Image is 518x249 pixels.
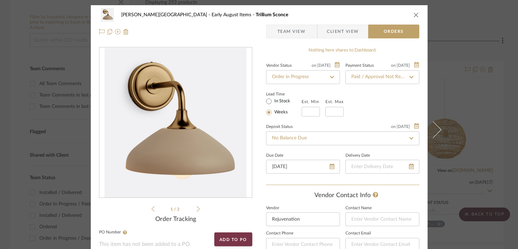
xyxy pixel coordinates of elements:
[121,12,212,17] span: [PERSON_NAME][GEOGRAPHIC_DATA]
[345,154,370,157] label: Delivery Date
[302,99,319,104] label: Est. Min
[105,48,246,198] img: 63b8c203-d226-4534-ae5e-1870082d6df6_436x436.jpg
[99,240,252,248] p: This item has not been added to a PO.
[376,25,411,38] span: Orders
[396,124,411,129] span: [DATE]
[345,206,419,210] label: Contact Name
[314,192,371,199] span: Vendor Contact Info
[266,64,292,67] div: Vendor Status
[266,212,340,226] input: Enter Vendor
[256,12,288,17] span: Trillium Sconce
[391,63,396,67] span: on
[273,98,290,104] label: In Stock
[99,48,252,198] div: 0
[316,63,331,68] span: [DATE]
[312,63,316,67] span: on
[273,109,288,116] label: Weeks
[345,160,419,174] input: Enter Delivery Date
[266,154,283,157] label: Due Date
[396,63,411,68] span: [DATE]
[413,12,419,18] button: close
[266,91,302,97] label: Lead Time
[212,12,256,17] span: Early August Items
[99,216,252,223] div: Order Tracking
[391,124,396,129] span: on
[99,8,116,22] img: 63b8c203-d226-4534-ae5e-1870082d6df6_48x40.jpg
[345,64,374,67] div: Payment Status
[345,70,419,84] input: Type to Search…
[174,207,177,211] span: /
[325,99,344,104] label: Est. Max
[345,232,419,235] label: Contact Email
[266,131,419,145] input: Type to Search…
[123,29,129,35] img: Remove from project
[266,70,340,84] input: Type to Search…
[99,230,252,234] label: PO Number
[214,232,252,246] button: Add to PO
[266,160,340,174] input: Enter Due Date
[266,206,340,210] label: Vendor
[266,125,293,129] div: Deposit Status
[327,25,359,38] span: Client View
[266,232,340,235] label: Contact Phone
[277,25,306,38] span: Team View
[266,97,302,117] mat-radio-group: Select item type
[177,207,180,211] span: 2
[345,212,419,226] input: Enter Vendor Contact Name
[170,207,174,211] span: 1
[266,47,419,54] div: Nothing here shares to Dashboard.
